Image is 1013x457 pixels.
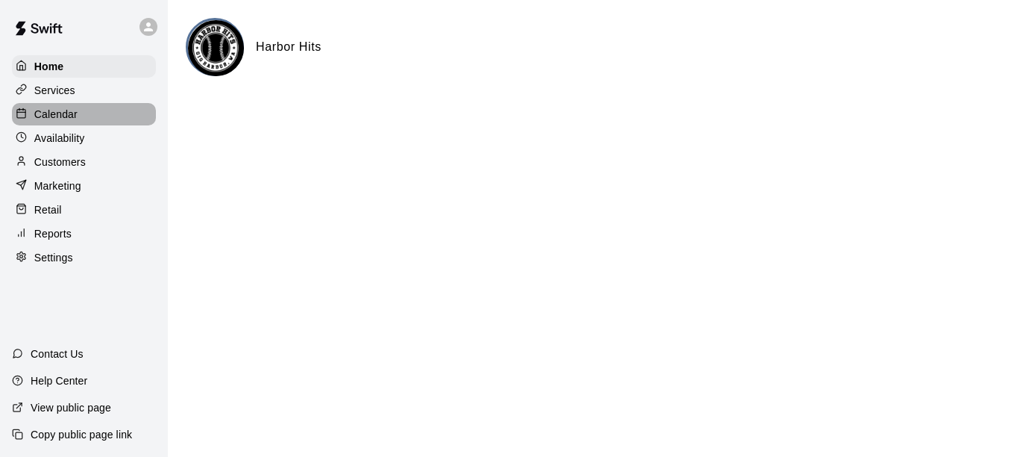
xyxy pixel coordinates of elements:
img: Harbor Hits logo [188,20,244,76]
h6: Harbor Hits [256,37,322,57]
p: View public page [31,400,111,415]
p: Copy public page link [31,427,132,442]
p: Marketing [34,178,81,193]
a: Calendar [12,103,156,125]
a: Settings [12,246,156,269]
a: Services [12,79,156,102]
p: Retail [34,202,62,217]
p: Availability [34,131,85,146]
p: Settings [34,250,73,265]
p: Contact Us [31,346,84,361]
a: Availability [12,127,156,149]
p: Customers [34,155,86,170]
p: Home [34,59,64,74]
a: Reports [12,223,156,245]
p: Services [34,83,75,98]
a: Retail [12,199,156,221]
a: Customers [12,151,156,173]
a: Marketing [12,175,156,197]
p: Calendar [34,107,78,122]
a: Home [12,55,156,78]
p: Reports [34,226,72,241]
p: Help Center [31,373,87,388]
